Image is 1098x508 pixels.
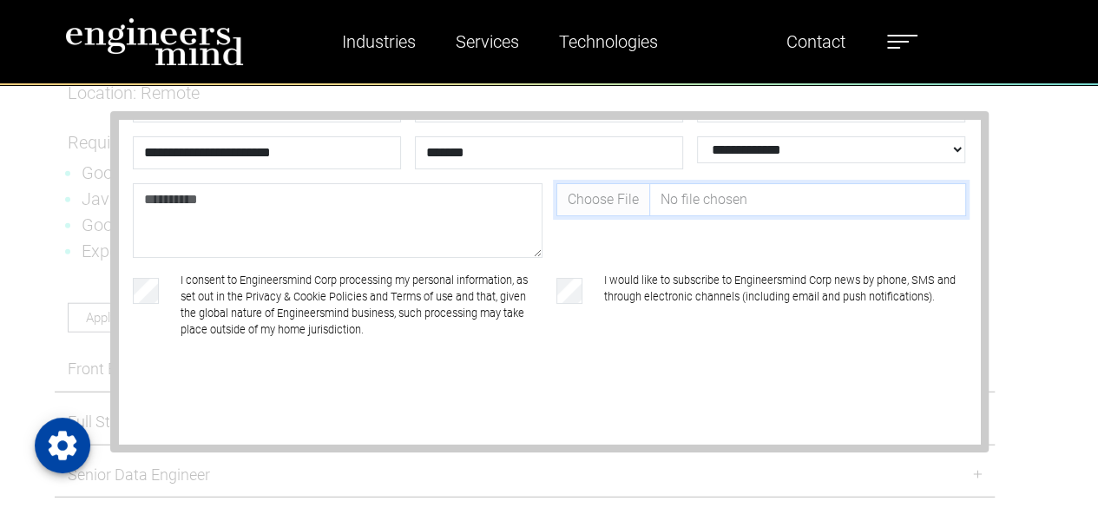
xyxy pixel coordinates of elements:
label: I consent to Engineersmind Corp processing my personal information, as set out in the Privacy & C... [181,272,542,339]
a: Contact [779,22,852,62]
label: I would like to subscribe to Engineersmind Corp news by phone, SMS and through electronic channel... [604,272,966,339]
iframe: reCAPTCHA [136,382,400,450]
a: Industries [335,22,423,62]
img: logo [65,17,244,66]
a: Services [449,22,526,62]
a: Technologies [552,22,665,62]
